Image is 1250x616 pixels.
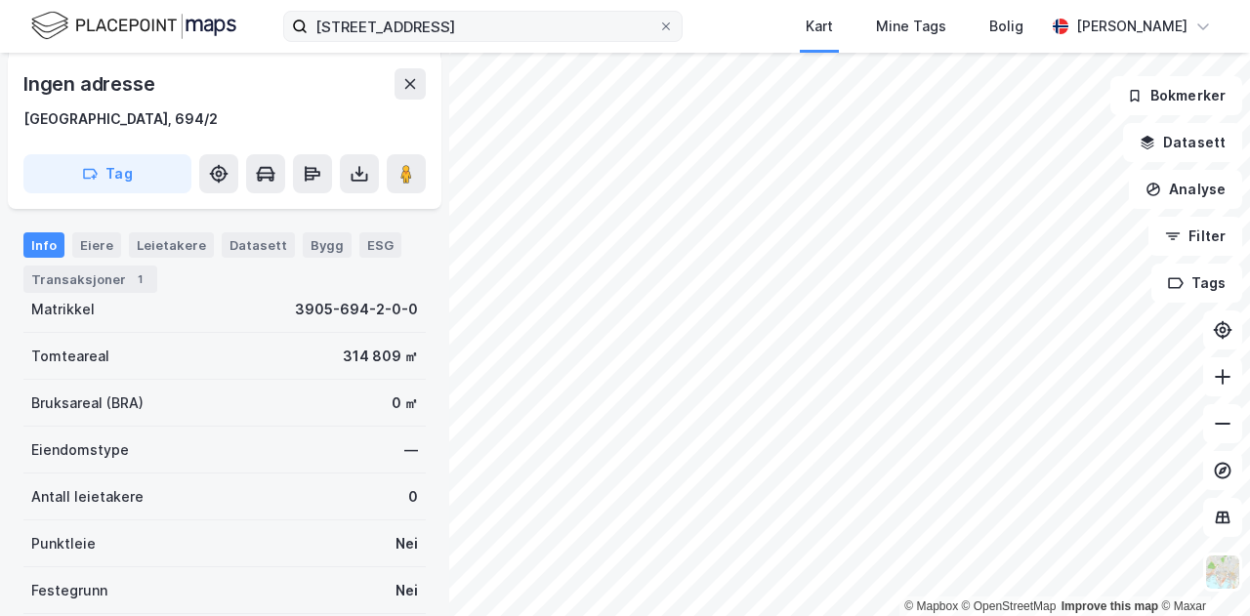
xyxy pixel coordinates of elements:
[31,438,129,462] div: Eiendomstype
[303,232,352,258] div: Bygg
[1129,170,1242,209] button: Analyse
[1076,15,1187,38] div: [PERSON_NAME]
[392,391,418,415] div: 0 ㎡
[1110,76,1242,115] button: Bokmerker
[23,154,191,193] button: Tag
[129,232,214,258] div: Leietakere
[1062,599,1158,613] a: Improve this map
[31,298,95,321] div: Matrikkel
[396,579,418,602] div: Nei
[404,438,418,462] div: —
[806,15,833,38] div: Kart
[1151,264,1242,303] button: Tags
[396,532,418,555] div: Nei
[31,485,144,509] div: Antall leietakere
[1152,522,1250,616] iframe: Chat Widget
[359,232,401,258] div: ESG
[876,15,946,38] div: Mine Tags
[130,269,149,289] div: 1
[1123,123,1242,162] button: Datasett
[904,599,958,613] a: Mapbox
[343,345,418,368] div: 314 809 ㎡
[308,12,658,41] input: Søk på adresse, matrikkel, gårdeiere, leietakere eller personer
[31,345,109,368] div: Tomteareal
[31,532,96,555] div: Punktleie
[1152,522,1250,616] div: Kontrollprogram for chat
[989,15,1023,38] div: Bolig
[23,68,158,100] div: Ingen adresse
[23,266,157,293] div: Transaksjoner
[31,579,107,602] div: Festegrunn
[23,107,218,131] div: [GEOGRAPHIC_DATA], 694/2
[1148,217,1242,256] button: Filter
[408,485,418,509] div: 0
[72,232,121,258] div: Eiere
[222,232,295,258] div: Datasett
[962,599,1057,613] a: OpenStreetMap
[31,9,236,43] img: logo.f888ab2527a4732fd821a326f86c7f29.svg
[31,391,144,415] div: Bruksareal (BRA)
[295,298,418,321] div: 3905-694-2-0-0
[23,232,64,258] div: Info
